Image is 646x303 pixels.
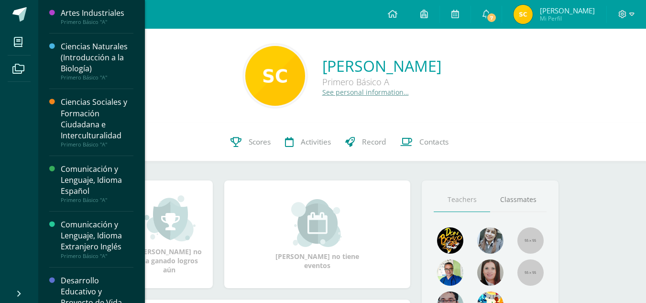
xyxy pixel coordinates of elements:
div: Primero Básico "A" [61,74,133,81]
div: Comunicación y Lenguaje, Idioma Extranjero Inglés [61,219,133,252]
div: Artes Industriales [61,8,133,19]
a: Comunicación y Lenguaje, Idioma EspañolPrimero Básico "A" [61,164,133,203]
span: 7 [486,12,497,23]
span: Mi Perfil [540,14,595,22]
a: Scores [223,123,278,161]
span: [PERSON_NAME] [540,6,595,15]
a: Teachers [434,188,490,212]
a: Contacts [393,123,456,161]
div: Primero Básico "A" [61,141,133,148]
img: achievement_small.png [143,194,196,242]
a: See personal information… [322,88,409,97]
img: 55x55 [517,259,544,286]
img: 72b4e52adc6ddffcf839a3f6482fc3c4.png [245,46,305,106]
img: 55x55 [517,227,544,254]
div: Primero Básico "A" [61,253,133,259]
div: [PERSON_NAME] no ha ganado logros aún [135,194,203,274]
div: Ciencias Sociales y Formación Ciudadana e Interculturalidad [61,97,133,141]
span: Scores [249,137,271,147]
div: [PERSON_NAME] no tiene eventos [270,199,365,270]
a: Classmates [490,188,547,212]
a: Activities [278,123,338,161]
img: 67c3d6f6ad1c930a517675cdc903f95f.png [477,259,504,286]
a: Ciencias Naturales (Introducción a la Biología)Primero Básico "A" [61,41,133,81]
span: Activities [301,137,331,147]
div: Primero Básico "A" [61,197,133,203]
div: Primero Básico A [322,76,441,88]
img: 10741f48bcca31577cbcd80b61dad2f3.png [437,259,463,286]
img: event_small.png [291,199,343,247]
a: [PERSON_NAME] [322,56,441,76]
img: 4633de8e293509c617d73e0b8c188e5d.png [514,5,533,24]
span: Contacts [419,137,449,147]
a: Ciencias Sociales y Formación Ciudadana e InterculturalidadPrimero Básico "A" [61,97,133,147]
div: Primero Básico "A" [61,19,133,25]
a: Record [338,123,393,161]
img: 29fc2a48271e3f3676cb2cb292ff2552.png [437,227,463,254]
div: Comunicación y Lenguaje, Idioma Español [61,164,133,197]
span: Record [362,137,386,147]
img: 45bd7986b8947ad7e5894cbc9b781108.png [477,227,504,254]
div: Ciencias Naturales (Introducción a la Biología) [61,41,133,74]
a: Artes IndustrialesPrimero Básico "A" [61,8,133,25]
a: Comunicación y Lenguaje, Idioma Extranjero InglésPrimero Básico "A" [61,219,133,259]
